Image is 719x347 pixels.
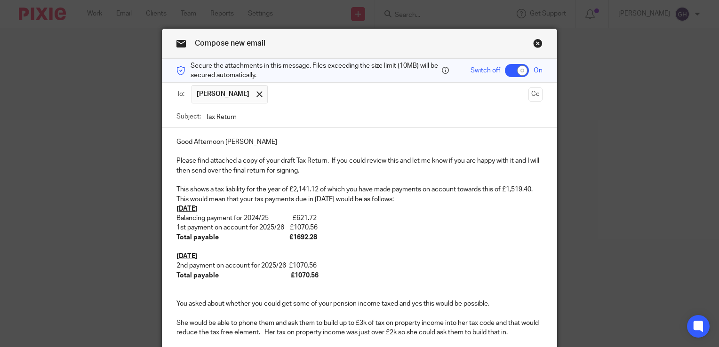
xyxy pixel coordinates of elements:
p: She would be able to phone them and ask them to build up to £3k of tax on property income into he... [176,318,543,338]
u: [DATE] [176,205,198,212]
p: 2nd payment on account for 2025/26 £1070.56 [176,261,543,270]
span: Switch off [471,66,500,75]
label: Subject: [176,112,201,121]
span: [PERSON_NAME] [197,89,249,99]
p: You asked about whether you could get some of your pension income taxed and yes this would be pos... [176,299,543,308]
label: To: [176,89,187,99]
a: Close this dialog window [533,39,543,51]
p: Balancing payment for 2024/25 £621.72 [176,213,543,223]
p: This shows a tax liability for the year of £2,141.12 of which you have made payments on account t... [176,185,543,204]
strong: £1692.28 [289,234,317,241]
span: Secure the attachments in this message. Files exceeding the size limit (10MB) will be secured aut... [191,61,439,80]
span: Compose new email [195,39,265,47]
span: On [534,66,543,75]
strong: Total payable £1070.56 [176,272,319,279]
p: Good Afternoon [PERSON_NAME] [176,137,543,147]
p: 1st payment on account for 2025/26 £1070.56 [176,223,543,232]
strong: Total payable [176,234,219,241]
u: [DATE] [176,253,198,260]
button: Cc [528,87,543,102]
p: Please find attached a copy of your draft Tax Return. If you could review this and let me know if... [176,156,543,175]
